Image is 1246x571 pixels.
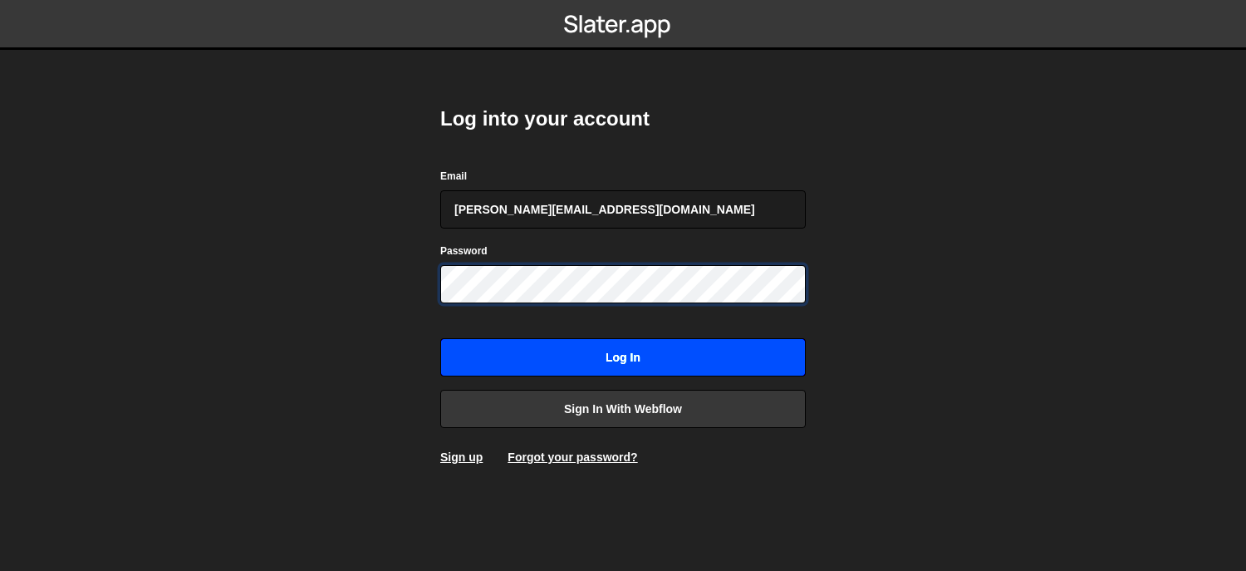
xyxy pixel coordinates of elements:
[440,106,806,132] h2: Log into your account
[508,450,637,464] a: Forgot your password?
[440,168,467,185] label: Email
[440,390,806,428] a: Sign in with Webflow
[440,243,488,259] label: Password
[440,338,806,377] input: Log in
[440,450,483,464] a: Sign up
